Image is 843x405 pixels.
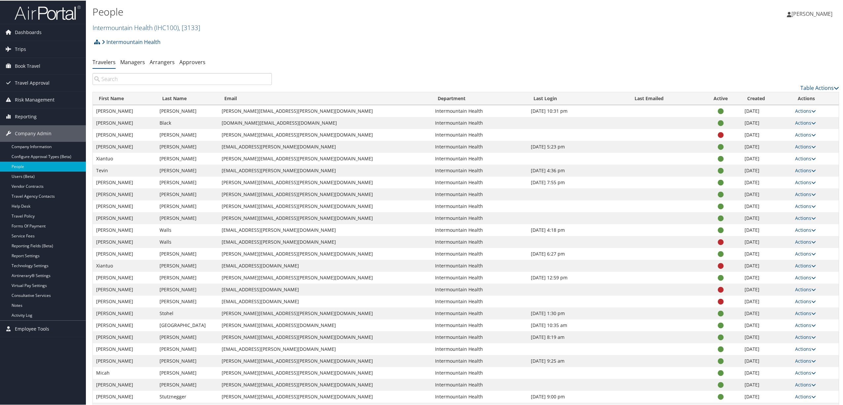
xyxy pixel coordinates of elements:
td: Intermountain Health [432,366,528,378]
span: Dashboards [15,23,42,40]
td: Intermountain Health [432,140,528,152]
a: Actions [795,179,816,185]
a: Actions [795,262,816,268]
td: [DATE] [741,271,792,283]
td: [DATE] [741,331,792,343]
td: Intermountain Health [432,307,528,319]
a: Actions [795,250,816,256]
td: Intermountain Health [432,259,528,271]
td: [PERSON_NAME][EMAIL_ADDRESS][PERSON_NAME][DOMAIN_NAME] [218,212,432,223]
td: [PERSON_NAME][EMAIL_ADDRESS][PERSON_NAME][DOMAIN_NAME] [218,307,432,319]
td: Intermountain Health [432,247,528,259]
td: [PERSON_NAME] [93,283,156,295]
a: [PERSON_NAME] [787,3,839,23]
a: Actions [795,119,816,125]
span: Trips [15,40,26,57]
th: Created: activate to sort column ascending [741,92,792,104]
td: [PERSON_NAME] [93,378,156,390]
td: [DATE] [741,104,792,116]
td: [DATE] [741,319,792,331]
td: [DATE] [741,307,792,319]
td: Intermountain Health [432,235,528,247]
td: Xiantuo [93,259,156,271]
a: Actions [795,309,816,316]
td: [DATE] [741,212,792,223]
td: [EMAIL_ADDRESS][PERSON_NAME][DOMAIN_NAME] [218,343,432,354]
a: Travelers [92,58,116,65]
a: Actions [795,357,816,363]
td: [PERSON_NAME][EMAIL_ADDRESS][PERSON_NAME][DOMAIN_NAME] [218,152,432,164]
td: Intermountain Health [432,390,528,402]
td: [PERSON_NAME][EMAIL_ADDRESS][PERSON_NAME][DOMAIN_NAME] [218,104,432,116]
a: Actions [795,226,816,232]
a: Actions [795,238,816,244]
td: [PERSON_NAME][EMAIL_ADDRESS][PERSON_NAME][DOMAIN_NAME] [218,128,432,140]
span: Company Admin [15,125,52,141]
td: Intermountain Health [432,116,528,128]
td: [PERSON_NAME][EMAIL_ADDRESS][PERSON_NAME][DOMAIN_NAME] [218,176,432,188]
td: [EMAIL_ADDRESS][DOMAIN_NAME] [218,295,432,307]
td: [PERSON_NAME] [93,128,156,140]
td: Micah [93,366,156,378]
td: [PERSON_NAME] [156,140,218,152]
td: [DATE] [741,390,792,402]
td: [DATE] [741,164,792,176]
input: Search [92,72,272,84]
a: Table Actions [800,84,839,91]
td: [PERSON_NAME] [93,235,156,247]
td: Black [156,116,218,128]
td: [DATE] 4:36 pm [528,164,629,176]
td: Intermountain Health [432,212,528,223]
a: Actions [795,107,816,113]
td: [PERSON_NAME][EMAIL_ADDRESS][PERSON_NAME][DOMAIN_NAME] [218,354,432,366]
td: [EMAIL_ADDRESS][PERSON_NAME][DOMAIN_NAME] [218,140,432,152]
a: Actions [795,214,816,221]
td: [DATE] 1:30 pm [528,307,629,319]
span: Travel Approval [15,74,50,91]
span: Book Travel [15,57,40,74]
td: [PERSON_NAME] [93,295,156,307]
img: airportal-logo.png [15,4,81,20]
td: Walls [156,235,218,247]
td: [PERSON_NAME] [93,319,156,331]
td: [PERSON_NAME][EMAIL_ADDRESS][PERSON_NAME][DOMAIN_NAME] [218,271,432,283]
td: [PERSON_NAME][EMAIL_ADDRESS][PERSON_NAME][DOMAIN_NAME] [218,331,432,343]
a: Actions [795,202,816,209]
td: [PERSON_NAME] [93,176,156,188]
td: Xiantuo [93,152,156,164]
td: Intermountain Health [432,200,528,212]
td: [PERSON_NAME][EMAIL_ADDRESS][PERSON_NAME][DOMAIN_NAME] [218,390,432,402]
a: Managers [120,58,145,65]
td: [PERSON_NAME] [156,164,218,176]
span: [PERSON_NAME] [791,10,832,17]
td: [DATE] [741,378,792,390]
td: Intermountain Health [432,283,528,295]
td: [DATE] 4:18 pm [528,223,629,235]
td: [PERSON_NAME][EMAIL_ADDRESS][DOMAIN_NAME] [218,319,432,331]
a: Actions [795,143,816,149]
th: First Name: activate to sort column ascending [93,92,156,104]
td: Intermountain Health [432,319,528,331]
a: Actions [795,345,816,351]
td: [DATE] [741,188,792,200]
td: [DATE] [741,343,792,354]
span: Employee Tools [15,320,49,337]
td: [PERSON_NAME][EMAIL_ADDRESS][PERSON_NAME][DOMAIN_NAME] [218,247,432,259]
td: [PERSON_NAME] [93,354,156,366]
td: Tevin [93,164,156,176]
td: [DATE] 10:35 am [528,319,629,331]
td: [EMAIL_ADDRESS][PERSON_NAME][DOMAIN_NAME] [218,235,432,247]
td: Intermountain Health [432,164,528,176]
td: [DATE] 5:23 pm [528,140,629,152]
td: [DATE] [741,283,792,295]
td: [DATE] 9:00 pm [528,390,629,402]
th: Last Emailed: activate to sort column ascending [629,92,700,104]
td: [GEOGRAPHIC_DATA] [156,319,218,331]
td: [DATE] [741,223,792,235]
td: [DATE] [741,235,792,247]
td: [DATE] [741,116,792,128]
td: Intermountain Health [432,354,528,366]
td: Intermountain Health [432,295,528,307]
td: [DATE] 12:59 pm [528,271,629,283]
td: Intermountain Health [432,223,528,235]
